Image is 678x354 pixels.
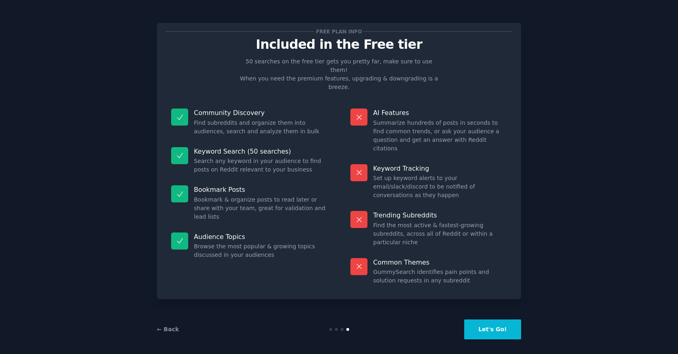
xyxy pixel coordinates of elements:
dd: GummySearch identifies pain points and solution requests in any subreddit [373,268,507,285]
p: Bookmark Posts [194,185,328,194]
dd: Find the most active & fastest-growing subreddits, across all of Reddit or within a particular niche [373,221,507,247]
dd: Find subreddits and organize them into audiences, search and analyze them in bulk [194,119,328,136]
dd: Summarize hundreds of posts in seconds to find common trends, or ask your audience a question and... [373,119,507,153]
a: ← Back [157,326,179,332]
dd: Set up keyword alerts to your email/slack/discord to be notified of conversations as they happen [373,174,507,200]
p: Trending Subreddits [373,211,507,219]
p: 50 searches on the free tier gets you pretty far, make sure to use them! When you need the premiu... [237,57,441,91]
button: Let's Go! [464,319,521,339]
dd: Search any keyword in your audience to find posts on Reddit relevant to your business [194,157,328,174]
p: Common Themes [373,258,507,267]
p: AI Features [373,109,507,117]
dd: Bookmark & organize posts to read later or share with your team, great for validation and lead lists [194,195,328,221]
span: Free plan info [315,27,363,36]
p: Audience Topics [194,232,328,241]
p: Keyword Search (50 searches) [194,147,328,156]
dd: Browse the most popular & growing topics discussed in your audiences [194,242,328,259]
p: Community Discovery [194,109,328,117]
p: Keyword Tracking [373,164,507,173]
p: Included in the Free tier [165,37,513,52]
